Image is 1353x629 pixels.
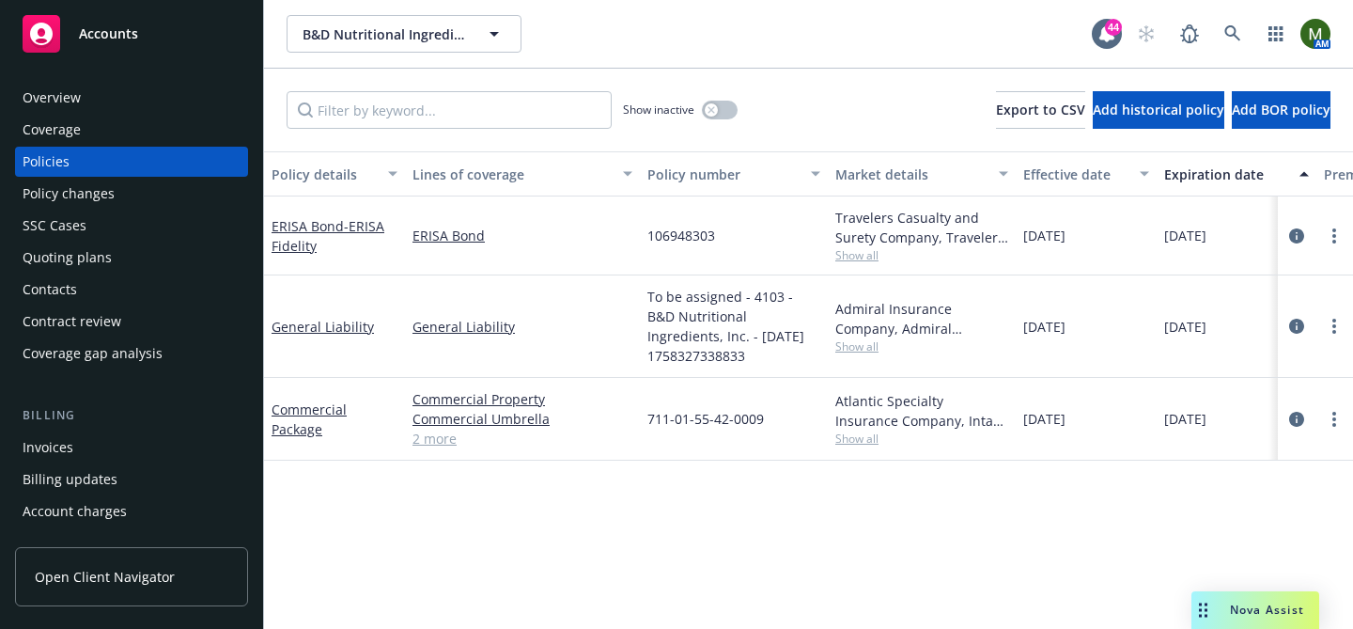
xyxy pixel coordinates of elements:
div: Atlantic Specialty Insurance Company, Intact Insurance [835,391,1008,431]
img: photo [1300,19,1330,49]
div: Billing [15,406,248,425]
button: Nova Assist [1191,591,1319,629]
a: Switch app [1257,15,1295,53]
div: Coverage [23,115,81,145]
button: Expiration date [1157,151,1316,197]
button: Effective date [1016,151,1157,197]
a: Commercial Umbrella [412,409,632,429]
span: Accounts [79,26,138,41]
a: Coverage [15,115,248,145]
div: Coverage gap analysis [23,338,163,369]
a: Overview [15,83,248,113]
button: Market details [828,151,1016,197]
div: Policy details [272,165,377,184]
span: B&D Nutritional Ingredients, Inc. [303,24,465,44]
span: Show all [835,338,1008,354]
a: Accounts [15,8,248,60]
a: circleInformation [1285,315,1308,338]
a: ERISA Bond [272,217,384,255]
a: General Liability [272,318,374,336]
button: Add historical policy [1093,91,1224,129]
a: General Liability [412,317,632,337]
input: Filter by keyword... [287,91,612,129]
a: Installment plans [15,528,248,558]
a: Account charges [15,496,248,527]
div: Overview [23,83,81,113]
div: Installment plans [23,528,132,558]
a: more [1323,225,1345,247]
button: Policy number [640,151,828,197]
div: Contract review [23,307,121,337]
div: SSC Cases [23,211,86,241]
span: 106948303 [647,226,715,245]
a: Contacts [15,275,248,305]
span: [DATE] [1023,317,1065,337]
span: 711-01-55-42-0009 [647,409,764,429]
div: Lines of coverage [412,165,612,184]
a: Billing updates [15,464,248,495]
span: [DATE] [1164,409,1206,429]
span: [DATE] [1023,226,1065,245]
span: - ERISA Fidelity [272,217,384,255]
span: Add historical policy [1093,101,1224,118]
span: Add BOR policy [1232,101,1330,118]
a: Commercial Property [412,389,632,409]
div: 44 [1105,19,1122,36]
a: 2 more [412,429,632,448]
div: Market details [835,165,988,184]
div: Billing updates [23,464,117,495]
a: more [1323,315,1345,338]
a: Policies [15,147,248,177]
div: Contacts [23,275,77,305]
button: Lines of coverage [405,151,640,197]
span: Export to CSV [996,101,1085,118]
div: Invoices [23,432,73,463]
button: Policy details [264,151,405,197]
a: Contract review [15,307,248,337]
div: Admiral Insurance Company, Admiral Insurance Group ([PERSON_NAME] Corporation), CRC Group [835,299,1008,338]
span: Nova Assist [1230,602,1304,618]
a: SSC Cases [15,211,248,241]
div: Account charges [23,496,127,527]
a: Policy changes [15,179,248,209]
a: circleInformation [1285,225,1308,247]
a: Search [1214,15,1252,53]
a: circleInformation [1285,408,1308,431]
a: Report a Bug [1171,15,1208,53]
a: Quoting plans [15,243,248,273]
div: Drag to move [1191,591,1215,629]
a: more [1323,408,1345,431]
span: [DATE] [1164,317,1206,337]
span: Show inactive [623,102,694,118]
span: Open Client Navigator [35,567,175,587]
div: Effective date [1023,165,1128,184]
div: Quoting plans [23,243,112,273]
span: [DATE] [1164,226,1206,245]
button: Add BOR policy [1232,91,1330,129]
span: [DATE] [1023,409,1065,429]
button: B&D Nutritional Ingredients, Inc. [287,15,521,53]
div: Policy number [647,165,800,184]
a: Invoices [15,432,248,463]
div: Travelers Casualty and Surety Company, Travelers Insurance [835,208,1008,247]
button: Export to CSV [996,91,1085,129]
div: Policy changes [23,179,115,209]
span: Show all [835,247,1008,263]
a: ERISA Bond [412,226,632,245]
div: Policies [23,147,70,177]
a: Start snowing [1127,15,1165,53]
span: Show all [835,431,1008,447]
a: Coverage gap analysis [15,338,248,369]
a: Commercial Package [272,401,347,438]
span: To be assigned - 4103 - B&D Nutritional Ingredients, Inc. - [DATE] 1758327338833 [647,287,820,366]
div: Expiration date [1164,165,1288,184]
